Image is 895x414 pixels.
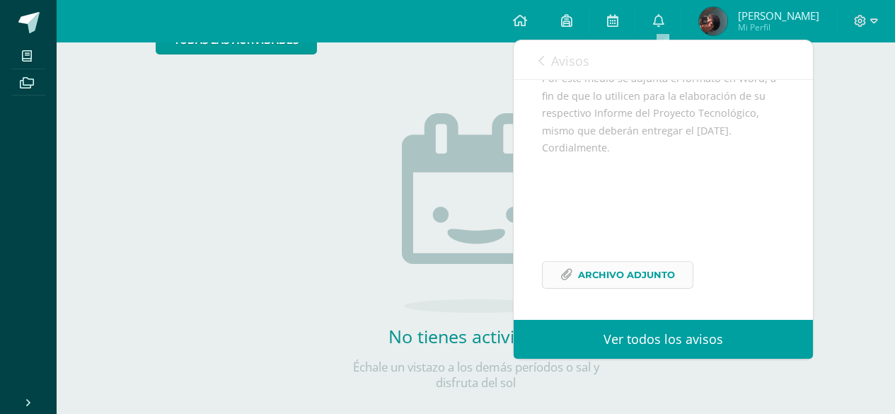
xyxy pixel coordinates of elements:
[335,360,618,391] p: Échale un vistazo a los demás períodos o sal y disfruta del sol
[578,262,675,288] span: Archivo Adjunto
[738,21,819,33] span: Mi Perfil
[335,324,618,348] h2: No tienes actividades
[699,7,727,35] img: 6ec9e2f86f1f33a9c28bb0b5bc64a6c0.png
[542,35,785,306] div: Alumnos Graduandos: Por este medio se adjunta el formato en Word, a fin de que lo utilicen para l...
[542,261,693,289] a: Archivo Adjunto
[402,113,550,313] img: no_activities.png
[738,8,819,23] span: [PERSON_NAME]
[514,320,813,359] a: Ver todos los avisos
[551,52,589,69] span: Avisos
